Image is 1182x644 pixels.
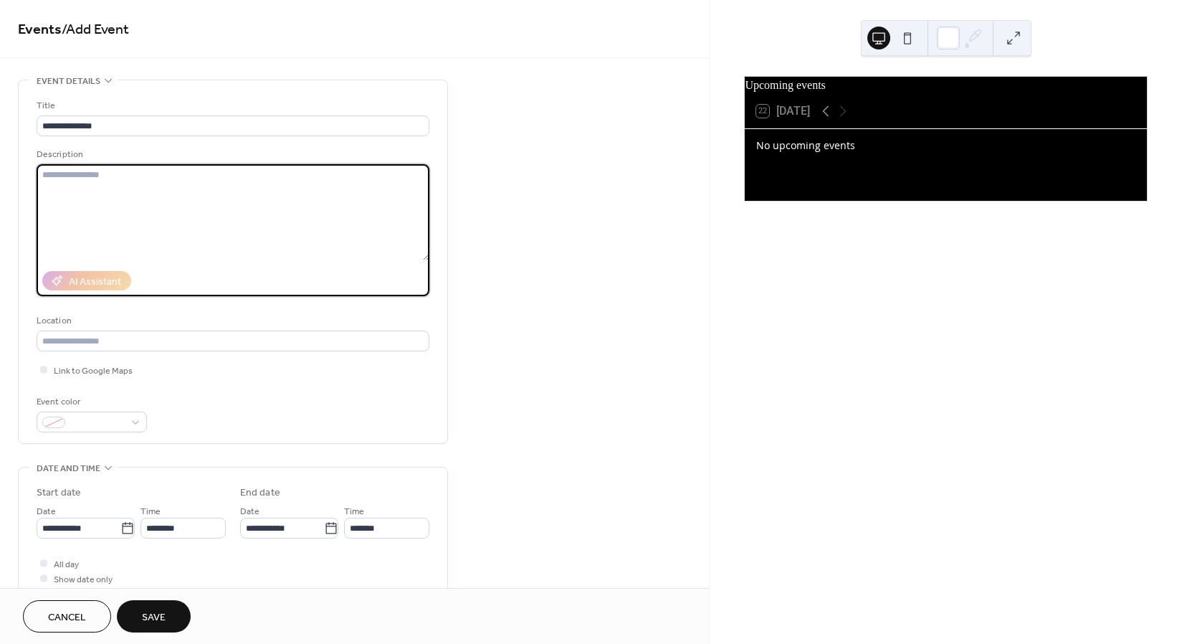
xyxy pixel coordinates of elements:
button: Cancel [23,600,111,633]
span: Link to Google Maps [54,364,133,379]
span: Save [142,610,166,625]
span: Show date only [54,572,113,587]
div: Start date [37,486,81,501]
button: Save [117,600,191,633]
div: Description [37,147,426,162]
div: Title [37,98,426,113]
span: Date [37,504,56,519]
div: End date [240,486,280,501]
span: All day [54,557,79,572]
span: Event details [37,74,100,89]
span: Date and time [37,461,100,476]
span: Hide end time [54,587,108,602]
span: / Add Event [62,16,129,44]
span: Time [140,504,161,519]
div: Upcoming events [745,77,1147,94]
span: Time [344,504,364,519]
div: Event color [37,394,144,409]
a: Events [18,16,62,44]
span: Cancel [48,610,86,625]
span: Date [240,504,259,519]
div: No upcoming events [756,138,1135,153]
div: Location [37,313,426,328]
